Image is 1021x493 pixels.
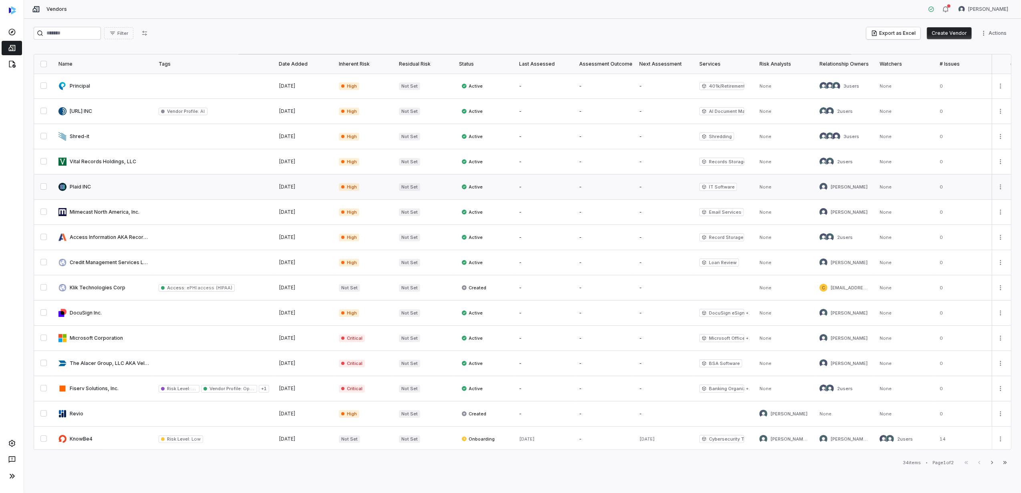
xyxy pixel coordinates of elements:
[844,134,859,139] span: 3 users
[639,436,655,442] span: [DATE]
[514,225,574,250] td: -
[634,174,695,200] td: -
[994,357,1007,369] button: More actions
[461,133,483,140] span: Active
[820,183,828,191] img: Paddy Gonzalez avatar
[994,181,1007,193] button: More actions
[9,6,16,14] img: svg%3e
[190,386,207,391] span: Critical
[339,82,359,90] span: High
[994,206,1007,218] button: More actions
[579,61,630,67] div: Assessment Outcome
[514,326,574,351] td: -
[699,309,744,317] span: DocuSign eSignature
[167,285,185,291] span: Access :
[820,208,828,216] img: Brandon Eberhard avatar
[926,460,928,465] div: •
[514,351,574,376] td: -
[837,159,853,164] span: 2 users
[831,209,868,215] span: [PERSON_NAME]
[820,435,828,443] img: Coury Hawks avatar
[279,61,329,67] div: Date Added
[199,108,205,114] span: AI
[699,132,734,140] span: Shredding
[461,335,483,341] span: Active
[746,335,750,341] span: + 2 services
[634,326,695,351] td: -
[399,183,420,191] span: Not Set
[634,74,695,99] td: -
[759,435,767,443] img: Coury Hawks avatar
[844,83,859,89] span: 3 users
[279,411,296,417] span: [DATE]
[279,108,296,114] span: [DATE]
[759,410,767,418] img: Cody Carter avatar
[279,385,296,391] span: [DATE]
[399,385,420,393] span: Not Set
[339,284,360,292] span: Not Set
[699,359,742,367] span: BSA Software
[339,208,359,216] span: High
[820,385,828,393] img: Sanya Allmaras avatar
[634,401,695,427] td: -
[826,158,834,166] img: Melody Daugherty avatar
[634,149,695,174] td: -
[399,234,420,241] span: Not Set
[399,82,420,90] span: Not Set
[514,275,574,301] td: -
[826,132,834,140] img: Melody Daugherty avatar
[634,200,695,225] td: -
[994,433,1007,445] button: More actions
[639,61,690,67] div: Next Assessment
[699,233,744,241] span: Record Storage
[826,107,834,115] img: John Hennessey avatar
[399,360,420,367] span: Not Set
[820,284,828,292] span: c
[574,99,634,124] td: -
[634,275,695,301] td: -
[699,208,744,216] span: Email Services
[461,158,483,165] span: Active
[399,435,420,443] span: Not Set
[519,436,535,442] span: [DATE]
[994,282,1007,294] button: More actions
[574,200,634,225] td: -
[574,376,634,401] td: -
[399,158,420,166] span: Not Set
[759,61,810,67] div: Risk Analysts
[514,74,574,99] td: -
[209,386,242,391] span: Vendor Profile :
[461,310,483,316] span: Active
[699,385,744,393] span: Banking Organization (Cleartouch
[279,285,296,291] span: [DATE]
[634,250,695,275] td: -
[461,83,483,89] span: Active
[837,234,853,240] span: 2 users
[574,427,634,452] td: -
[897,436,913,442] span: 2 users
[831,260,868,266] span: [PERSON_NAME]
[399,284,420,292] span: Not Set
[831,335,868,341] span: [PERSON_NAME]
[634,376,695,401] td: -
[699,334,744,342] span: Microsoft Office 360
[994,231,1007,243] button: More actions
[574,74,634,99] td: -
[831,310,868,316] span: [PERSON_NAME]
[994,156,1007,168] button: More actions
[339,234,359,241] span: High
[574,401,634,427] td: -
[459,61,509,67] div: Status
[820,309,828,317] img: Cody Carter avatar
[994,408,1007,420] button: More actions
[959,6,965,12] img: Brian Anderson avatar
[820,259,828,267] img: Nancy Zezza avatar
[461,285,486,291] span: Created
[339,259,359,267] span: High
[634,124,695,149] td: -
[339,435,360,443] span: Not Set
[994,257,1007,269] button: More actions
[339,61,389,67] div: Inherent Risk
[339,385,365,393] span: Critical
[927,27,972,39] button: Create Vendor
